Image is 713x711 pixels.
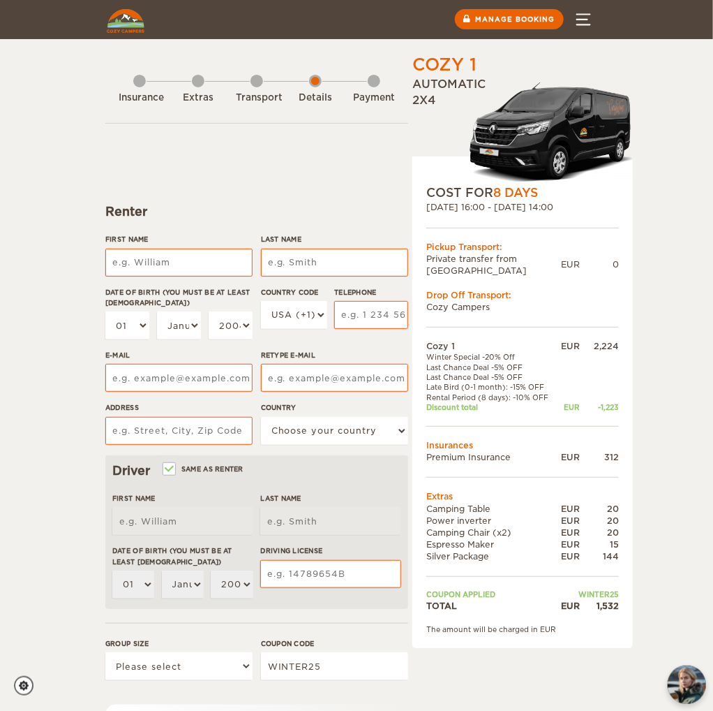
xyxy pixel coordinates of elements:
td: Last Chance Deal -5% OFF [426,372,557,382]
label: First Name [105,234,253,244]
td: Last Chance Deal -5% OFF [426,362,557,372]
div: Cozy 1 [412,53,476,77]
td: Camping Chair (x2) [426,527,557,538]
img: Cozy Campers [107,9,144,33]
label: Last Name [260,493,401,504]
label: Country [261,402,408,413]
label: Coupon code [261,638,408,649]
label: Group size [105,638,253,649]
td: Rental Period (8 days): -10% OFF [426,393,557,402]
td: Late Bird (0-1 month): -15% OFF [426,382,557,392]
td: WINTER25 [557,589,619,599]
td: Coupon applied [426,589,557,599]
td: Silver Package [426,550,557,562]
div: -1,223 [580,402,619,412]
div: 20 [580,527,619,538]
input: e.g. 1 234 567 890 [334,301,408,329]
td: Power inverter [426,515,557,527]
td: Cozy 1 [426,340,557,352]
div: 20 [580,503,619,515]
div: EUR [561,258,580,270]
label: Last Name [261,234,408,244]
input: e.g. Smith [260,507,401,535]
div: EUR [557,402,580,412]
div: EUR [557,538,580,550]
div: The amount will be charged in EUR [426,624,619,634]
label: Same as renter [164,462,243,476]
div: EUR [557,600,580,612]
div: EUR [557,340,580,352]
div: EUR [557,451,580,463]
div: 0 [580,258,619,270]
label: Address [105,402,253,413]
div: Drop Off Transport: [426,289,619,301]
label: Retype E-mail [261,350,408,360]
div: 20 [580,515,619,527]
div: EUR [557,550,580,562]
div: Insurance [119,91,160,105]
div: [DATE] 16:00 - [DATE] 14:00 [426,201,619,213]
input: e.g. example@example.com [261,364,408,392]
td: Camping Table [426,503,557,515]
td: Private transfer from [GEOGRAPHIC_DATA] [426,253,561,277]
div: 15 [580,538,619,550]
input: e.g. example@example.com [105,364,253,392]
img: Freyja at Cozy Campers [668,666,706,704]
td: Extras [426,490,619,502]
div: Automatic 2x4 [412,77,633,184]
div: EUR [557,503,580,515]
label: Driving License [260,545,401,556]
div: 144 [580,550,619,562]
span: 8 Days [493,186,538,200]
div: 1,532 [580,600,619,612]
div: EUR [557,515,580,527]
td: Winter Special -20% Off [426,352,557,362]
div: Details [294,91,336,105]
label: E-mail [105,350,253,360]
input: e.g. Street, City, Zip Code [105,417,253,445]
div: Pickup Transport: [426,241,619,253]
div: Payment [353,91,395,105]
input: e.g. Smith [261,249,408,277]
label: Date of birth (You must be at least [DEMOGRAPHIC_DATA]) [112,545,253,567]
input: e.g. 14789654B [260,560,401,588]
label: Telephone [334,287,408,298]
div: 312 [580,451,619,463]
td: Insurances [426,439,619,451]
div: Driver [112,462,401,479]
div: EUR [557,527,580,538]
button: chat-button [668,666,706,704]
div: 2,224 [580,340,619,352]
a: Cookie settings [14,676,43,696]
label: Country Code [261,287,327,298]
td: Discount total [426,402,557,412]
a: Manage booking [455,9,564,29]
div: Renter [105,203,408,220]
label: Date of birth (You must be at least [DEMOGRAPHIC_DATA]) [105,287,253,309]
td: Espresso Maker [426,538,557,550]
div: Extras [177,91,219,105]
input: e.g. William [105,249,253,277]
td: TOTAL [426,600,557,612]
td: Cozy Campers [426,301,619,313]
td: Premium Insurance [426,451,557,463]
div: Transport [236,91,278,105]
img: Stuttur-m-c-logo-2.png [468,81,633,184]
div: COST FOR [426,184,619,201]
label: First Name [112,493,253,504]
input: Same as renter [164,466,173,475]
input: e.g. William [112,507,253,535]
